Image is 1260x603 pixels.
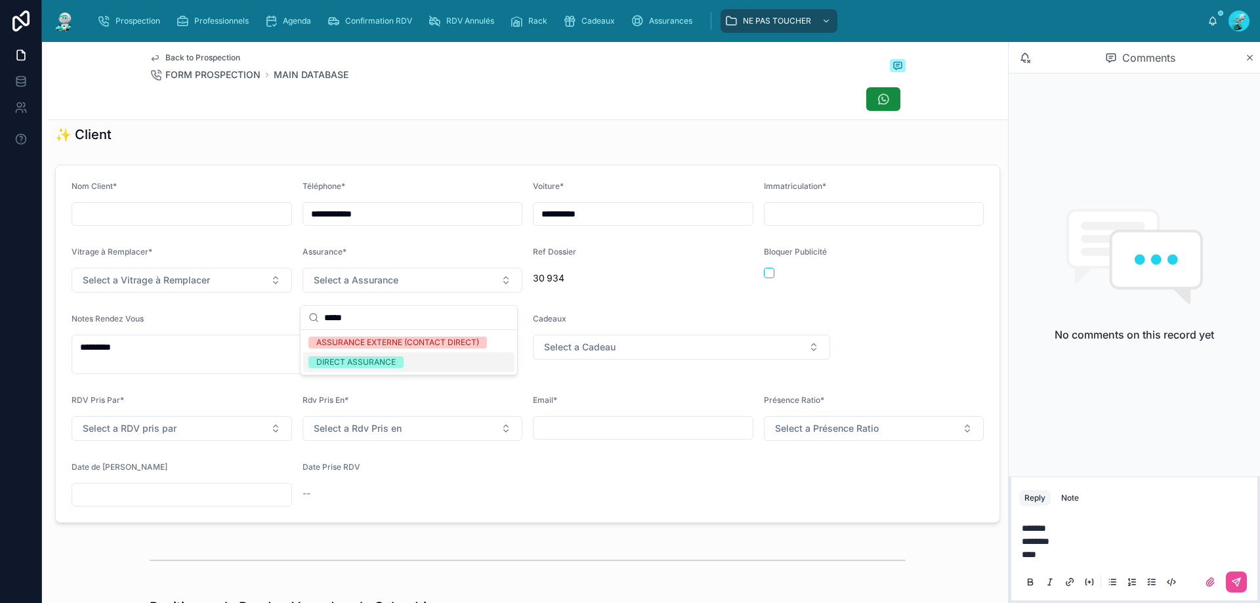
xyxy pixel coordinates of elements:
div: Suggestions [301,330,517,375]
span: 30 934 [533,272,753,285]
span: Select a Cadeau [544,341,616,354]
a: Confirmation RDV [323,9,421,33]
a: Back to Prospection [150,52,240,63]
button: Reply [1019,490,1051,506]
span: Rdv Pris En* [303,395,348,405]
a: Prospection [93,9,169,33]
span: -- [303,487,310,500]
span: Confirmation RDV [345,16,412,26]
span: FORM PROSPECTION [165,68,261,81]
span: Prospection [115,16,160,26]
img: App logo [52,10,76,31]
span: Assurance* [303,247,346,257]
span: RDV Annulés [446,16,494,26]
span: Date de [PERSON_NAME] [72,462,167,472]
span: Bloquer Publicité [764,247,827,257]
span: Cadeaux [581,16,615,26]
span: Comments [1122,50,1175,66]
span: Email* [533,395,557,405]
span: Vitrage à Remplacer* [72,247,152,257]
span: Select a Rdv Pris en [314,422,402,435]
span: Voiture* [533,181,564,191]
span: Nom Client* [72,181,117,191]
button: Select Button [72,416,292,441]
span: Notes Rendez Vous [72,314,144,323]
h2: No comments on this record yet [1055,327,1214,343]
span: Select a Présence Ratio [775,422,879,435]
a: FORM PROSPECTION [150,68,261,81]
span: Téléphone* [303,181,345,191]
a: NE PAS TOUCHER [721,9,837,33]
span: Immatriculation* [764,181,826,191]
span: Date Prise RDV [303,462,360,472]
a: Cadeaux [559,9,624,33]
span: NE PAS TOUCHER [743,16,811,26]
span: Rack [528,16,547,26]
a: Agenda [261,9,320,33]
span: Select a Vitrage à Remplacer [83,274,210,287]
span: Agenda [283,16,311,26]
div: ASSURANCE EXTERNE (CONTACT DIRECT) [316,337,479,348]
button: Select Button [303,268,523,293]
div: Note [1061,493,1079,503]
a: Rack [506,9,556,33]
a: MAIN DATABASE [274,68,348,81]
button: Note [1056,490,1084,506]
button: Select Button [764,416,984,441]
span: Présence Ratio* [764,395,824,405]
div: scrollable content [87,7,1207,35]
button: Select Button [303,416,523,441]
span: Assurances [649,16,692,26]
button: Select Button [72,268,292,293]
span: Ref Dossier [533,247,576,257]
span: Select a RDV pris par [83,422,177,435]
span: Back to Prospection [165,52,240,63]
span: Cadeaux [533,314,566,323]
span: RDV Pris Par* [72,395,124,405]
a: Professionnels [172,9,258,33]
h1: ✨ Client [55,125,112,144]
a: Assurances [627,9,702,33]
a: RDV Annulés [424,9,503,33]
button: Select Button [533,335,830,360]
span: Select a Assurance [314,274,398,287]
span: Professionnels [194,16,249,26]
div: DIRECT ASSURANCE [316,356,396,368]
